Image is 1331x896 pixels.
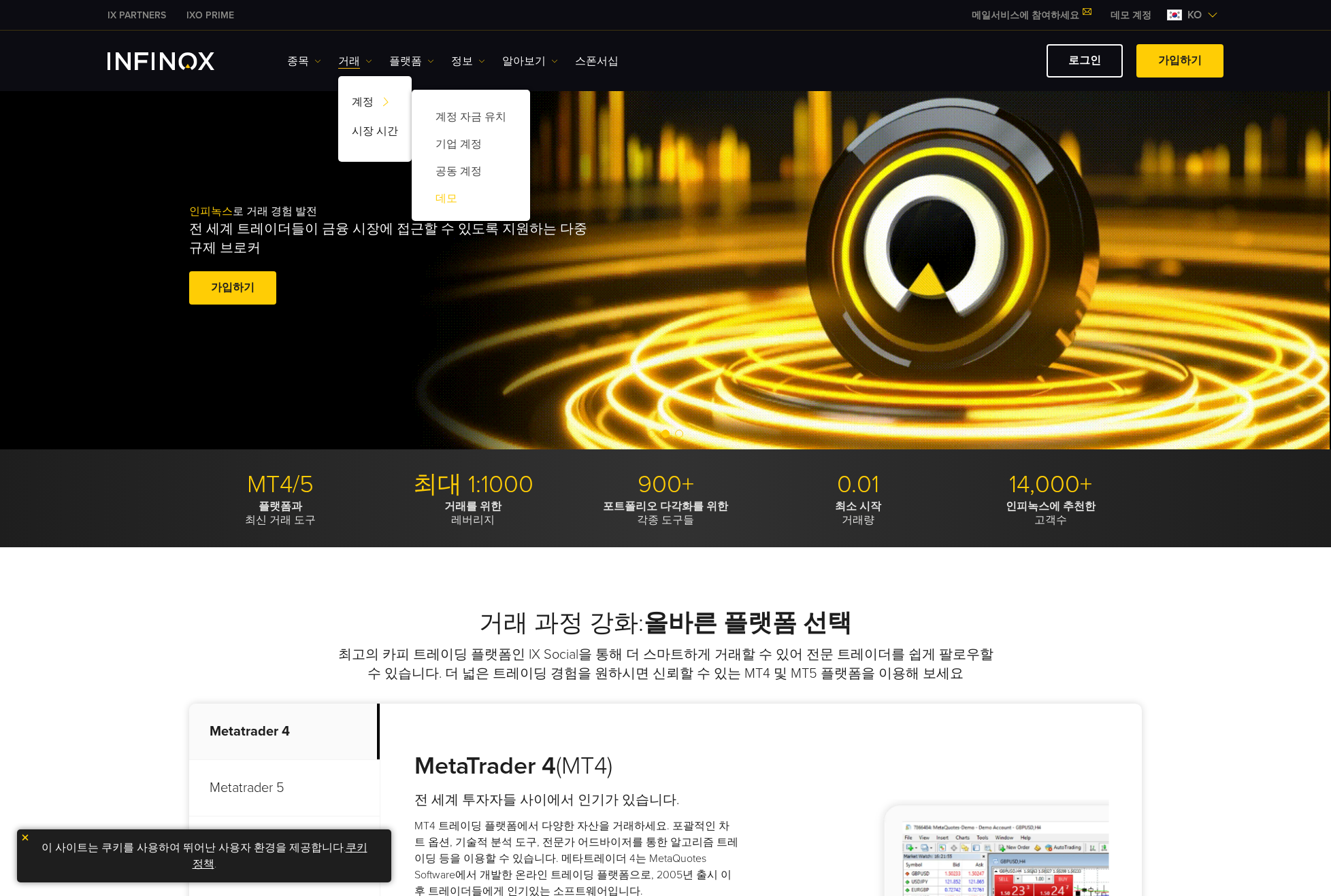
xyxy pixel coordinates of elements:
a: 기업 계정 [425,131,516,158]
p: Metatrader 4 [189,704,380,760]
p: Metatrader 5 [189,760,380,816]
strong: 포트폴리오 다각화를 위한 [603,500,728,513]
a: 데모 [425,185,516,212]
h4: 전 세계 투자자들 사이에서 인기가 있습니다. [414,791,739,810]
p: 이 사이트는 쿠키를 사용하여 뛰어난 사용자 환경을 제공합니다. . [24,836,384,876]
a: 스폰서십 [575,53,619,69]
h2: 거래 과정 강화: [189,608,1142,638]
p: 최대 1:1000 [382,470,564,500]
a: 메일서비스에 참여하세요 [962,10,1100,21]
div: 로 거래 경험 발전 [189,183,694,330]
span: ko [1182,7,1207,23]
p: 각종 도구들 [574,500,757,527]
p: 전 세계 트레이더들이 금융 시장에 접근할 수 있도록 지원하는 다중 규제 브로커 [189,220,593,258]
strong: 거래를 위한 [444,500,502,513]
p: 최고의 카피 트레이딩 플랫폼인 IX Social을 통해 더 스마트하게 거래할 수 있어 전문 트레이더를 쉽게 팔로우할 수 있습니다. 더 넓은 트레이딩 경험을 원하시면 신뢰할 수... [335,645,996,683]
strong: 올바른 플랫폼 선택 [644,608,852,638]
a: INFINOX [176,8,244,22]
strong: 최소 시작 [835,500,881,513]
a: 계정 자금 유치 [425,103,516,131]
a: 시장 시간 [338,119,412,148]
p: 14,000+ [959,470,1142,500]
a: 플랫폼 [389,53,434,69]
a: 공동 계정 [425,158,516,185]
p: 최신 거래 도구 [189,500,372,527]
p: MT4/5 [189,470,372,500]
span: Go to slide 1 [648,430,656,438]
strong: MetaTrader 4 [414,751,556,780]
a: 계정 [338,90,412,119]
h3: (MT4) [414,751,739,781]
p: 레버리지 [382,500,564,527]
p: 900+ [574,470,757,500]
span: Go to slide 3 [675,430,683,438]
span: Go to slide 2 [661,430,670,438]
a: 거래 [338,53,372,69]
a: 가입하기 [189,271,276,305]
a: INFINOX MENU [1100,8,1162,22]
strong: 인피녹스에 추천한 [1006,500,1096,513]
p: 0.01 [767,470,949,500]
p: 거래량 [767,500,949,527]
a: 정보 [451,53,485,69]
a: INFINOX [97,8,176,22]
a: 가입하기 [1136,44,1223,77]
p: 고객수 [959,500,1142,527]
a: 로그인 [1047,44,1123,77]
a: 알아보기 [502,53,558,69]
img: yellow close icon [20,833,30,842]
a: 종목 [287,53,321,69]
a: INFINOX Logo [108,52,246,70]
strong: 플랫폼과 [259,500,302,513]
span: 인피녹스 [189,205,233,218]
